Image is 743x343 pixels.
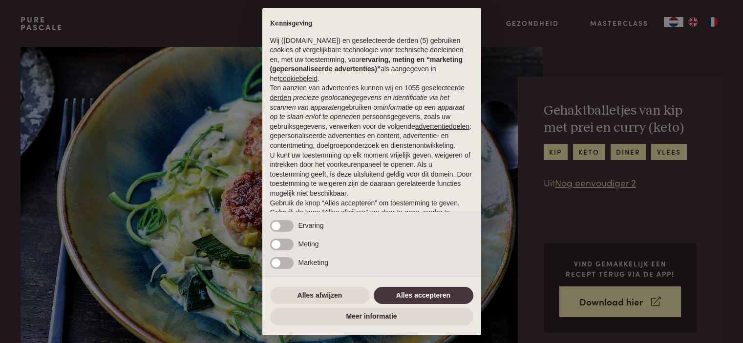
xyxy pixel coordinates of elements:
em: precieze geolocatiegegevens en identificatie via het scannen van apparaten [270,94,449,111]
button: derden [270,93,292,103]
button: Alles accepteren [374,287,473,304]
span: Marketing [298,259,328,266]
button: Alles afwijzen [270,287,370,304]
button: advertentiedoelen [415,122,469,132]
p: Ten aanzien van advertenties kunnen wij en 1055 geselecteerde gebruiken om en persoonsgegevens, z... [270,83,473,150]
p: Gebruik de knop “Alles accepteren” om toestemming te geven. Gebruik de knop “Alles afwijzen” om d... [270,199,473,227]
a: cookiebeleid [279,75,318,82]
button: Meer informatie [270,308,473,325]
strong: ervaring, meting en “marketing (gepersonaliseerde advertenties)” [270,56,463,73]
p: U kunt uw toestemming op elk moment vrijelijk geven, weigeren of intrekken door het voorkeurenpan... [270,151,473,199]
span: Ervaring [298,222,324,229]
h2: Kennisgeving [270,20,473,28]
p: Wij ([DOMAIN_NAME]) en geselecteerde derden (5) gebruiken cookies of vergelijkbare technologie vo... [270,36,473,84]
span: Meting [298,240,319,248]
em: informatie op een apparaat op te slaan en/of te openen [270,103,465,121]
